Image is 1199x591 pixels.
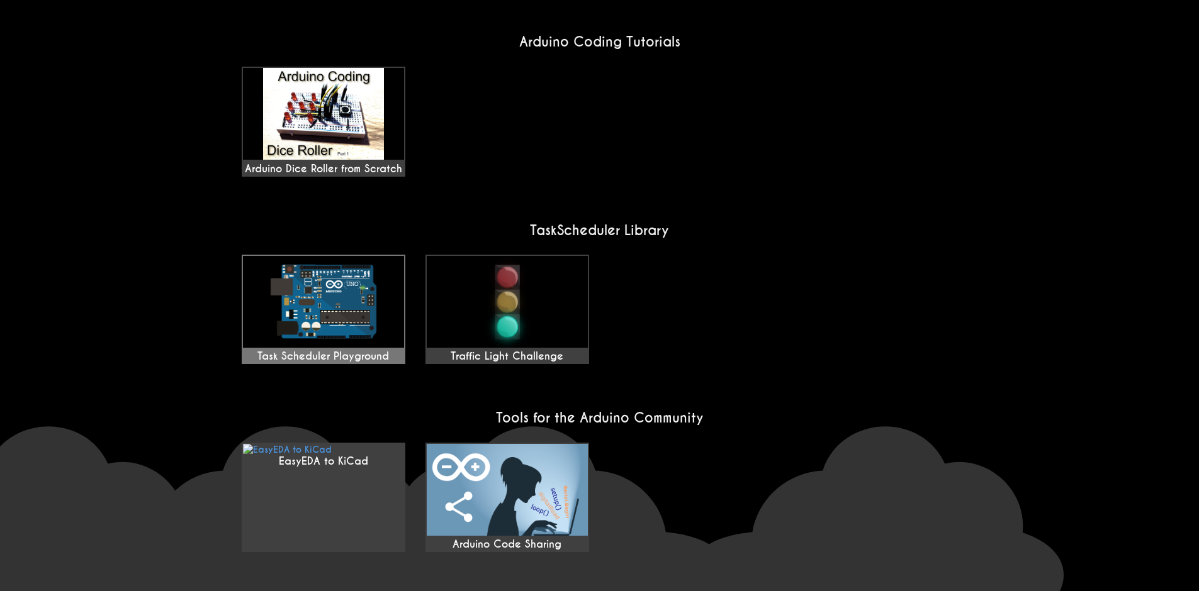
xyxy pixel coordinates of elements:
a: Task Scheduler Playground [242,255,405,364]
a: EasyEDA to KiCad [242,443,405,552]
a: Arduino Dice Roller from Scratch [242,67,405,177]
div: Arduino Dice Roller from Scratch [243,68,404,175]
img: Traffic Light Challenge [427,256,588,348]
img: maxresdefault.jpg [243,68,404,160]
h2: Arduino Coding Tutorials [232,33,968,50]
img: EasyEDA to KiCad [427,444,588,536]
h2: TaskScheduler Library [232,222,968,239]
h2: Tools for the Arduino Community [232,409,968,426]
div: Traffic Light Challenge [427,350,588,363]
div: EasyEDA to KiCad [243,455,404,468]
div: Arduino Code Sharing [427,538,588,551]
a: Arduino Code Sharing [425,443,589,552]
div: Task Scheduler Playground [243,350,404,363]
a: Traffic Light Challenge [425,255,589,364]
img: EasyEDA to KiCad [243,444,332,455]
img: Task Scheduler Playground [243,256,404,348]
